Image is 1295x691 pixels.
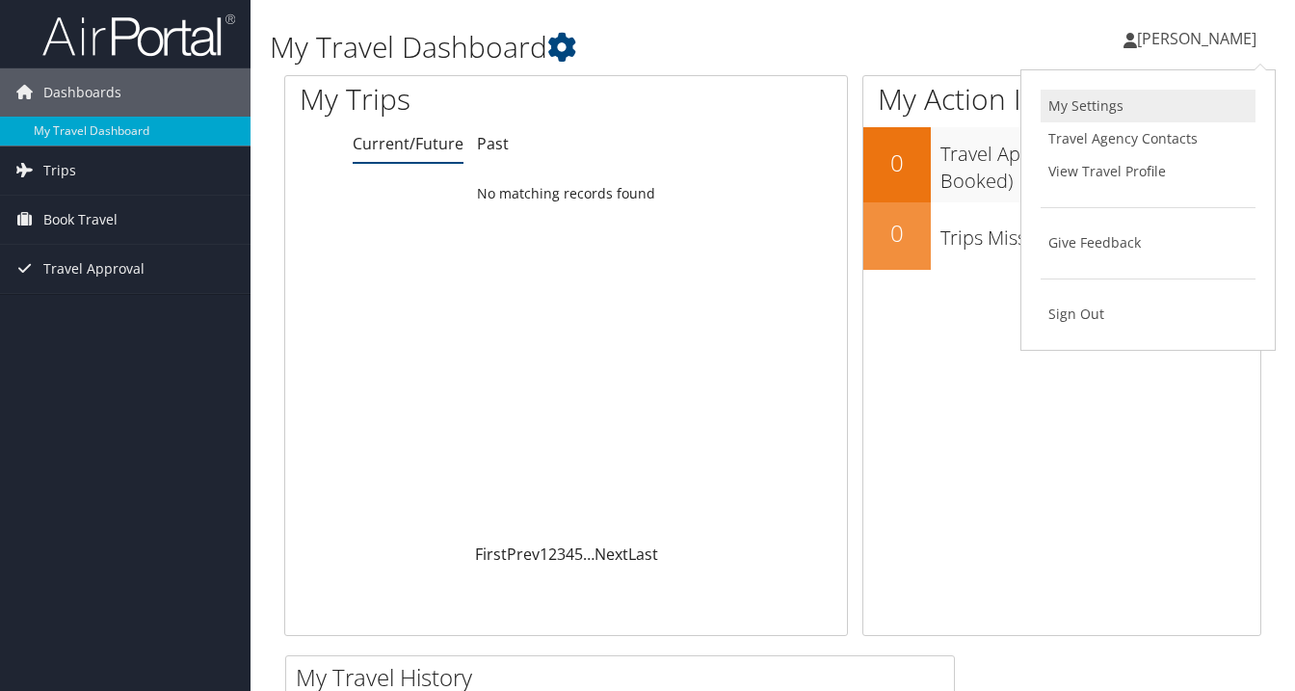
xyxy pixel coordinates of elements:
[507,544,540,565] a: Prev
[43,196,118,244] span: Book Travel
[557,544,566,565] a: 3
[1041,155,1255,188] a: View Travel Profile
[1123,10,1276,67] a: [PERSON_NAME]
[42,13,235,58] img: airportal-logo.png
[863,146,931,179] h2: 0
[574,544,583,565] a: 5
[1041,298,1255,331] a: Sign Out
[477,133,509,154] a: Past
[566,544,574,565] a: 4
[475,544,507,565] a: First
[1137,28,1256,49] span: [PERSON_NAME]
[628,544,658,565] a: Last
[1041,122,1255,155] a: Travel Agency Contacts
[540,544,548,565] a: 1
[285,176,847,211] td: No matching records found
[940,131,1260,195] h3: Travel Approvals Pending (Advisor Booked)
[270,27,940,67] h1: My Travel Dashboard
[595,544,628,565] a: Next
[353,133,463,154] a: Current/Future
[43,68,121,117] span: Dashboards
[548,544,557,565] a: 2
[43,245,145,293] span: Travel Approval
[863,127,1260,201] a: 0Travel Approvals Pending (Advisor Booked)
[583,544,595,565] span: …
[1041,90,1255,122] a: My Settings
[863,217,931,250] h2: 0
[300,79,598,120] h1: My Trips
[863,202,1260,270] a: 0Trips Missing Hotels
[1041,226,1255,259] a: Give Feedback
[43,146,76,195] span: Trips
[940,215,1260,252] h3: Trips Missing Hotels
[863,79,1260,120] h1: My Action Items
